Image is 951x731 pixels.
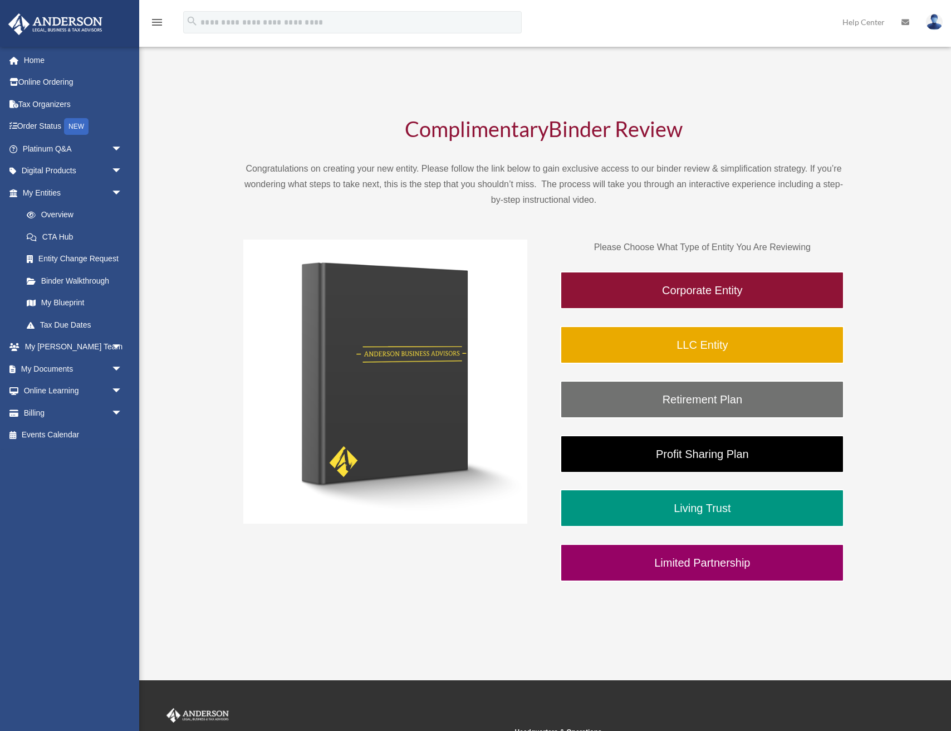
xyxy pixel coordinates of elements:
span: arrow_drop_down [111,138,134,160]
a: Tax Organizers [8,93,139,115]
a: Order StatusNEW [8,115,139,138]
a: My Documentsarrow_drop_down [8,358,139,380]
a: My Blueprint [16,292,139,314]
a: Overview [16,204,139,226]
a: Digital Productsarrow_drop_down [8,160,139,182]
span: arrow_drop_down [111,336,134,359]
i: search [186,15,198,27]
p: Please Choose What Type of Entity You Are Reviewing [560,240,844,255]
span: arrow_drop_down [111,358,134,381]
a: Corporate Entity [560,271,844,309]
a: My [PERSON_NAME] Teamarrow_drop_down [8,336,139,358]
a: Entity Change Request [16,248,139,270]
a: Events Calendar [8,424,139,446]
p: Congratulations on creating your new entity. Please follow the link below to gain exclusive acces... [243,161,845,208]
div: NEW [64,118,89,135]
a: Retirement Plan [560,381,844,418]
i: menu [150,16,164,29]
a: Billingarrow_drop_down [8,402,139,424]
a: LLC Entity [560,326,844,364]
a: menu [150,20,164,29]
span: Complimentary [405,116,548,142]
img: Anderson Advisors Platinum Portal [164,708,231,723]
span: arrow_drop_down [111,160,134,183]
a: Living Trust [560,489,844,527]
a: Online Learningarrow_drop_down [8,380,139,402]
a: CTA Hub [16,226,139,248]
img: User Pic [926,14,943,30]
span: Binder Review [548,116,683,142]
a: Profit Sharing Plan [560,435,844,473]
a: Online Ordering [8,71,139,94]
a: My Entitiesarrow_drop_down [8,182,139,204]
img: Anderson Advisors Platinum Portal [5,13,106,35]
a: Tax Due Dates [16,314,139,336]
a: Home [8,49,139,71]
span: arrow_drop_down [111,402,134,425]
a: Limited Partnership [560,544,844,582]
span: arrow_drop_down [111,182,134,204]
a: Platinum Q&Aarrow_drop_down [8,138,139,160]
span: arrow_drop_down [111,380,134,403]
a: Binder Walkthrough [16,270,134,292]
